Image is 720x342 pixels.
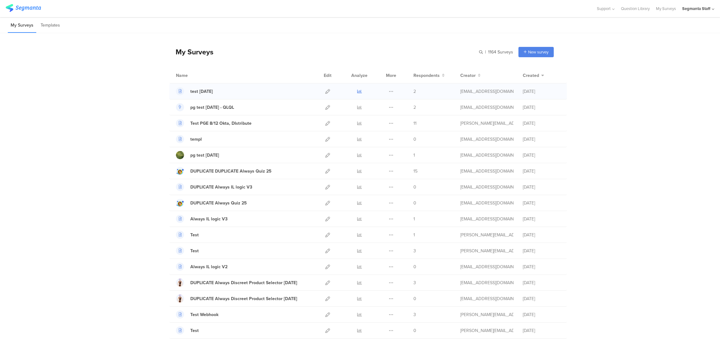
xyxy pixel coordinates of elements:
div: riel@segmanta.com [460,311,513,318]
div: DUPLICATE Always Quiz 25 [190,200,247,206]
div: [DATE] [523,104,560,111]
div: [DATE] [523,311,560,318]
a: Always IL logic V3 [176,215,227,223]
a: Test Webhook [176,310,218,319]
span: 0 [413,136,416,143]
div: [DATE] [523,152,560,158]
div: raymund@segmanta.com [460,232,513,238]
a: DUPLICATE DUPLICATE Always Quiz 25 [176,167,272,175]
div: Test [190,232,199,238]
span: 2 [413,104,416,111]
div: Test PGE 8/12 Okta, DIstribute [190,120,252,127]
div: eliran@segmanta.com [460,136,513,143]
span: Support [597,6,611,12]
a: Test PGE 8/12 Okta, DIstribute [176,119,252,127]
div: gillat@segmanta.com [460,216,513,222]
a: DUPLICATE Always IL logic V3 [176,183,252,191]
div: Test [190,248,199,254]
span: 1 [413,152,415,158]
div: Edit [321,68,334,83]
div: [DATE] [523,264,560,270]
div: gillat@segmanta.com [460,184,513,190]
div: raymund@segmanta.com [460,327,513,334]
div: [DATE] [523,327,560,334]
a: pg test [DATE] [176,151,219,159]
span: 1 [413,232,415,238]
div: [DATE] [523,248,560,254]
span: 0 [413,200,416,206]
a: Test [176,326,199,334]
button: Creator [460,72,481,79]
div: My Surveys [169,47,213,57]
div: pg test 12 aug 25 - QLQL [190,104,234,111]
a: DUPLICATE Always Quiz 25 [176,199,247,207]
div: Segmanta Staff [682,6,710,12]
span: Respondents [413,72,440,79]
div: [DATE] [523,216,560,222]
a: templ [176,135,202,143]
li: My Surveys [8,18,36,33]
span: 3 [413,279,416,286]
span: 1164 Surveys [488,49,513,55]
span: 3 [413,311,416,318]
span: 1 [413,216,415,222]
a: DUPLICATE Always Discreet Product Selector [DATE] [176,294,297,303]
div: gillat@segmanta.com [460,264,513,270]
a: Test [176,247,199,255]
div: [DATE] [523,184,560,190]
span: 3 [413,248,416,254]
span: | [484,49,487,55]
div: [DATE] [523,136,560,143]
div: DUPLICATE Always Discreet Product Selector June 2024 [190,295,297,302]
button: Respondents [413,72,445,79]
span: 11 [413,120,417,127]
div: [DATE] [523,168,560,174]
a: test [DATE] [176,87,213,95]
span: New survey [528,49,548,55]
div: [DATE] [523,295,560,302]
a: pg test [DATE] - QLQL [176,103,234,111]
div: Always IL logic V2 [190,264,227,270]
div: [DATE] [523,279,560,286]
img: segmanta logo [6,4,41,12]
div: More [384,68,398,83]
div: templ [190,136,202,143]
span: 0 [413,295,416,302]
div: gillat@segmanta.com [460,295,513,302]
span: Created [523,72,539,79]
div: Name [176,72,213,79]
li: Templates [38,18,63,33]
div: raymund@segmanta.com [460,248,513,254]
div: [DATE] [523,200,560,206]
div: Test [190,327,199,334]
div: gillat@segmanta.com [460,200,513,206]
a: DUPLICATE Always Discreet Product Selector [DATE] [176,279,297,287]
span: 0 [413,264,416,270]
div: [DATE] [523,232,560,238]
div: [DATE] [523,88,560,95]
div: eliran@segmanta.com [460,104,513,111]
div: DUPLICATE DUPLICATE Always Quiz 25 [190,168,272,174]
div: [DATE] [523,120,560,127]
span: Creator [460,72,476,79]
a: Always IL logic V2 [176,263,227,271]
span: 0 [413,184,416,190]
div: pg test tue 12 aug [190,152,219,158]
span: 0 [413,327,416,334]
button: Created [523,72,544,79]
div: Analyze [350,68,369,83]
div: Test Webhook [190,311,218,318]
div: eliran@segmanta.com [460,152,513,158]
span: 2 [413,88,416,95]
div: DUPLICATE Always Discreet Product Selector June 2024 [190,279,297,286]
div: test 08.12.25 [190,88,213,95]
div: raymund@segmanta.com [460,120,513,127]
span: 15 [413,168,417,174]
div: gillat@segmanta.com [460,279,513,286]
a: Test [176,231,199,239]
div: channelle@segmanta.com [460,88,513,95]
div: gillat@segmanta.com [460,168,513,174]
div: DUPLICATE Always IL logic V3 [190,184,252,190]
div: Always IL logic V3 [190,216,227,222]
